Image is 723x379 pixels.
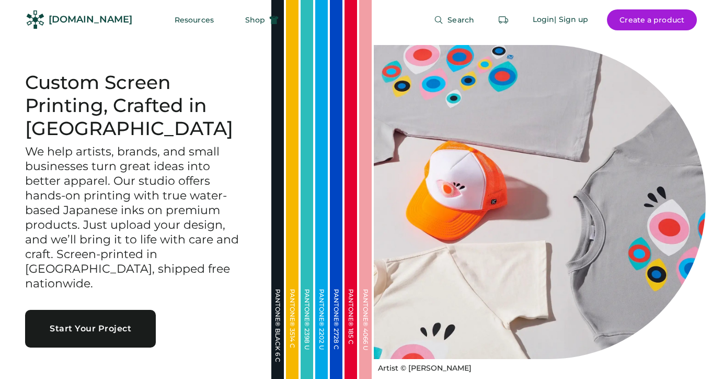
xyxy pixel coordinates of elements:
[233,9,291,30] button: Shop
[25,144,246,291] h3: We help artists, brands, and small businesses turn great ideas into better apparel. Our studio of...
[49,13,132,26] div: [DOMAIN_NAME]
[447,16,474,24] span: Search
[26,10,44,29] img: Rendered Logo - Screens
[245,16,265,24] span: Shop
[374,359,472,374] a: Artist © [PERSON_NAME]
[162,9,226,30] button: Resources
[25,310,156,348] button: Start Your Project
[607,9,697,30] button: Create a product
[378,363,472,374] div: Artist © [PERSON_NAME]
[421,9,487,30] button: Search
[554,15,588,25] div: | Sign up
[493,9,514,30] button: Retrieve an order
[533,15,555,25] div: Login
[25,71,246,140] h1: Custom Screen Printing, Crafted in [GEOGRAPHIC_DATA]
